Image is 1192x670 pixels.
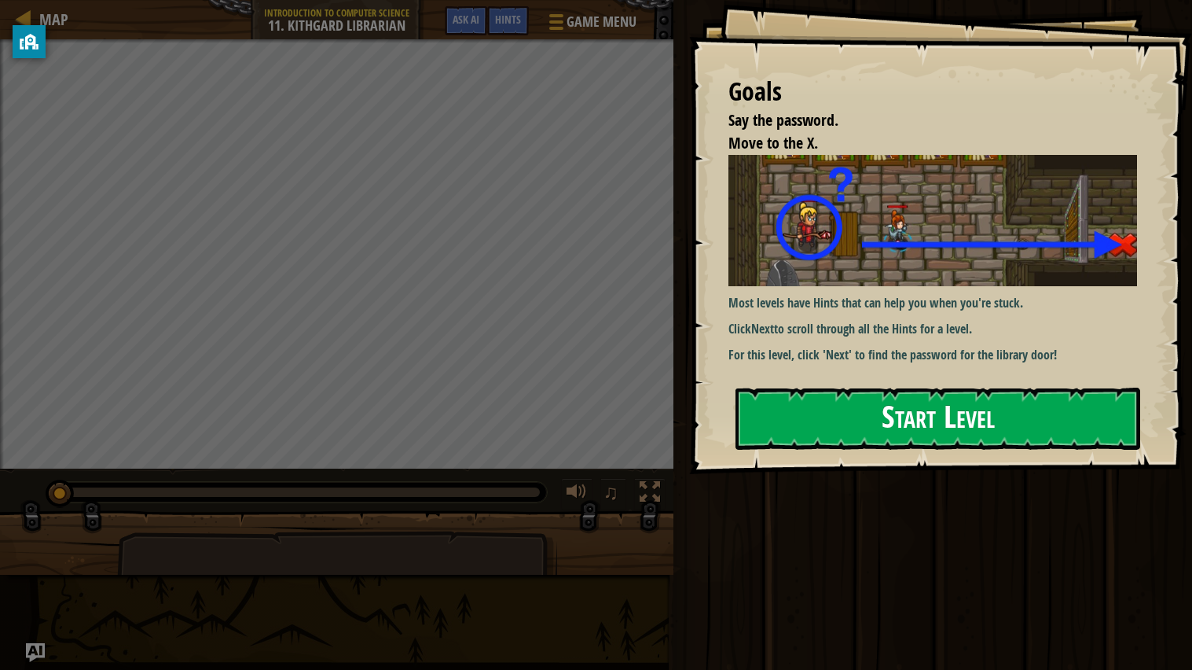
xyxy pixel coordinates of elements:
[561,478,592,510] button: Adjust volume
[728,74,1137,110] div: Goals
[728,155,1137,287] img: Kithgard librarian
[735,388,1140,450] button: Start Level
[728,346,1137,364] p: For this level, click 'Next' to find the password for the library door!
[709,109,1133,132] li: Say the password.
[709,132,1133,155] li: Move to the X.
[495,12,521,27] span: Hints
[728,320,1137,338] p: Click to scroll through all the Hints for a level.
[453,12,479,27] span: Ask AI
[26,643,45,662] button: Ask AI
[603,480,619,504] span: ♫
[751,320,774,337] strong: Next
[728,294,1137,312] p: Most levels have Hints that can help you when you're stuck.
[634,478,666,510] button: Toggle fullscreen
[728,109,838,131] span: Say the password.
[31,9,68,30] a: Map
[567,12,636,32] span: Game Menu
[728,132,818,153] span: Move to the X.
[537,6,646,43] button: Game Menu
[445,6,487,35] button: Ask AI
[600,478,627,510] button: ♫
[39,9,68,30] span: Map
[13,25,46,58] button: privacy banner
